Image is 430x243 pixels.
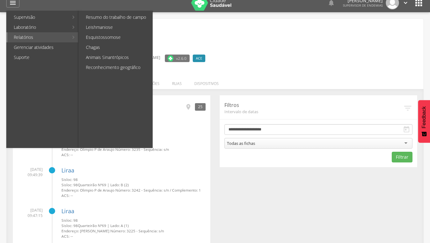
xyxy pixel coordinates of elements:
[80,52,152,62] a: Animais Sinantrópicos
[80,62,152,72] a: Reconhecimento geográfico
[18,208,43,218] span: [DATE] 09:47:15
[176,55,186,61] span: v2.6.0
[80,32,152,42] a: Esquistossomose
[61,166,74,174] a: Liraa
[78,223,102,228] span: Quarteirão Nº
[80,42,152,52] a: Chagas
[18,167,43,177] span: [DATE] 09:49:39
[8,32,69,42] a: Relatórios
[227,140,255,146] div: Todas as fichas
[78,182,102,187] span: Quarteirão Nº
[80,12,152,22] a: Resumo do trabalho de campo
[61,234,206,239] small: ACS: --
[188,75,225,89] li: Dispositivos
[8,12,69,22] a: Supervisão
[403,126,410,133] i: 
[61,147,206,152] small: Endereço: Olimpio P de Araujo Número: 3235 - Sequência: s/n
[61,228,206,234] small: Endereço: [PERSON_NAME] Número: 3225 - Sequência: s/n
[421,106,427,128] span: Feedback
[418,100,430,143] button: Feedback - Mostrar pesquisa
[166,75,188,89] li: Ruas
[8,42,78,52] a: Gerenciar atividades
[185,103,192,110] i: 
[224,109,403,114] span: Intervalo de datas
[61,188,206,193] small: Endereço: Olimpio P de Araujo Número: 3242 - Sequência: s/n / Complemento: 1
[61,207,74,215] a: Liraa
[61,182,78,187] span: Sisloc: 98
[102,223,109,228] span: 69 |
[110,223,129,228] span: Lado: A (1)
[8,52,78,62] a: Suporte
[61,223,78,228] span: Sisloc: 98
[196,56,202,61] span: ACE
[61,218,78,223] span: Sisloc: 98
[80,22,152,32] a: Leishmaniose
[403,103,412,113] i: 
[61,177,78,182] span: Sisloc: 98
[343,3,383,8] span: Supervisor de Endemias
[224,102,403,109] p: Filtros
[61,193,206,198] small: ACS: --
[102,182,109,187] span: 69 |
[61,152,206,157] small: ACS: --
[195,103,206,110] div: 25
[110,182,129,187] span: Lado: B (2)
[8,22,69,32] a: Laboratório
[392,152,412,162] button: Filtrar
